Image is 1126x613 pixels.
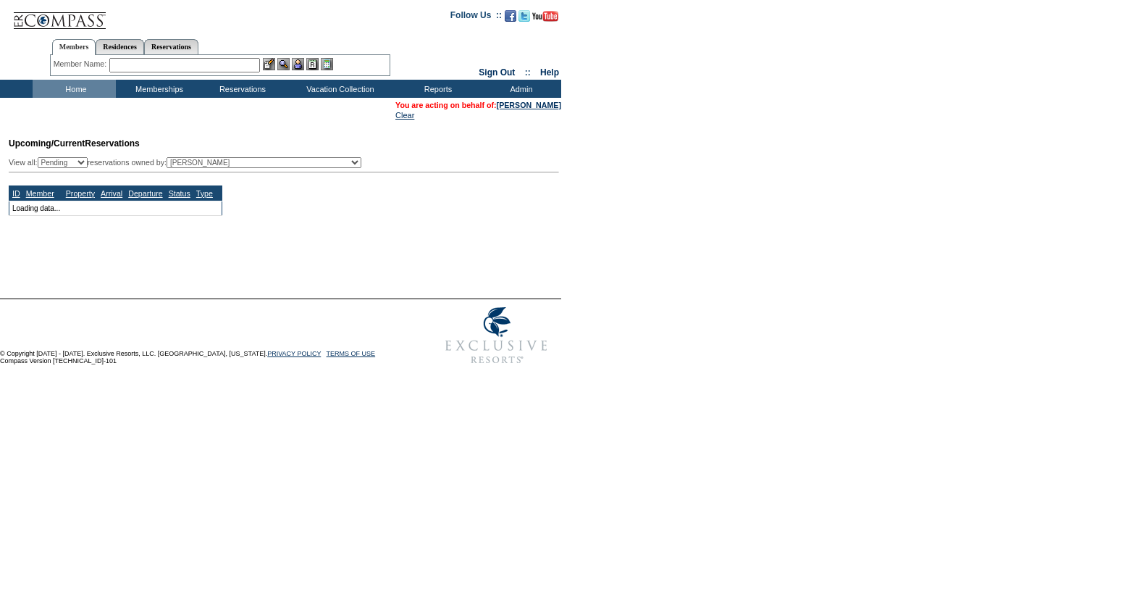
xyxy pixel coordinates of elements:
a: Type [196,189,213,198]
a: Reservations [144,39,198,54]
td: Reports [395,80,478,98]
td: Loading data... [9,201,222,215]
a: Help [540,67,559,78]
div: View all: reservations owned by: [9,157,368,168]
a: Clear [395,111,414,120]
td: Reservations [199,80,282,98]
img: View [277,58,290,70]
img: Become our fan on Facebook [505,10,516,22]
img: Exclusive Resorts [432,299,561,372]
span: Reservations [9,138,140,149]
img: Reservations [306,58,319,70]
img: b_edit.gif [263,58,275,70]
td: Memberships [116,80,199,98]
img: Impersonate [292,58,304,70]
a: Become our fan on Facebook [505,14,516,23]
a: Property [66,189,95,198]
img: Subscribe to our YouTube Channel [532,11,558,22]
a: Members [52,39,96,55]
img: b_calculator.gif [321,58,333,70]
span: Upcoming/Current [9,138,85,149]
a: Departure [128,189,162,198]
img: Follow us on Twitter [518,10,530,22]
a: Sign Out [479,67,515,78]
div: Member Name: [54,58,109,70]
td: Admin [478,80,561,98]
span: You are acting on behalf of: [395,101,561,109]
span: :: [525,67,531,78]
a: Subscribe to our YouTube Channel [532,14,558,23]
a: Arrival [101,189,122,198]
td: Follow Us :: [450,9,502,26]
a: Status [169,189,190,198]
a: TERMS OF USE [327,350,376,357]
a: PRIVACY POLICY [267,350,321,357]
a: [PERSON_NAME] [497,101,561,109]
td: Home [33,80,116,98]
a: ID [12,189,20,198]
a: Follow us on Twitter [518,14,530,23]
a: Residences [96,39,144,54]
a: Member [26,189,54,198]
td: Vacation Collection [282,80,395,98]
